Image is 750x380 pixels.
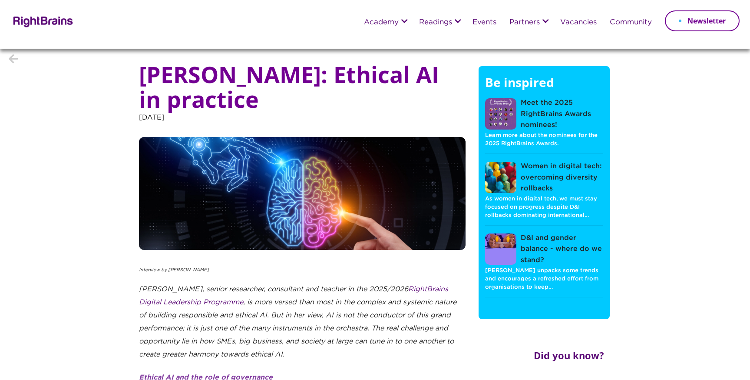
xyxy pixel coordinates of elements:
a: RightBrains Digital Leadership Programme [139,286,448,306]
a: Readings [419,19,452,27]
a: Events [472,19,496,27]
img: Rightbrains [10,15,73,27]
a: D&I and gender balance - where do we stand? [485,233,603,266]
em: [PERSON_NAME], senior researcher, consultant and teacher in the 2025/2026 , is more versed than m... [139,286,456,358]
a: Academy [364,19,399,27]
em: Interview by [PERSON_NAME] [139,268,209,272]
h5: Be inspired [485,75,603,98]
p: [DATE] [139,111,466,137]
h1: [PERSON_NAME]: Ethical AI in practice [139,62,466,111]
a: Women in digital tech: overcoming diversity rollbacks [485,161,603,194]
p: [PERSON_NAME] unpacks some trends and encourages a refreshed effort from organisations to keep… [485,266,603,292]
a: Community [610,19,652,27]
a: Partners [509,19,540,27]
a: Vacancies [560,19,597,27]
h2: Did you know? [534,348,604,367]
p: As women in digital tech, we must stay focused on progress despite D&I rollbacks dominating inter... [485,194,603,220]
a: Meet the 2025 RightBrains Awards nominees! [485,97,603,131]
p: Learn more about the nominees for the 2025 RightBrains Awards. [485,131,603,148]
a: Newsletter [665,10,740,31]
